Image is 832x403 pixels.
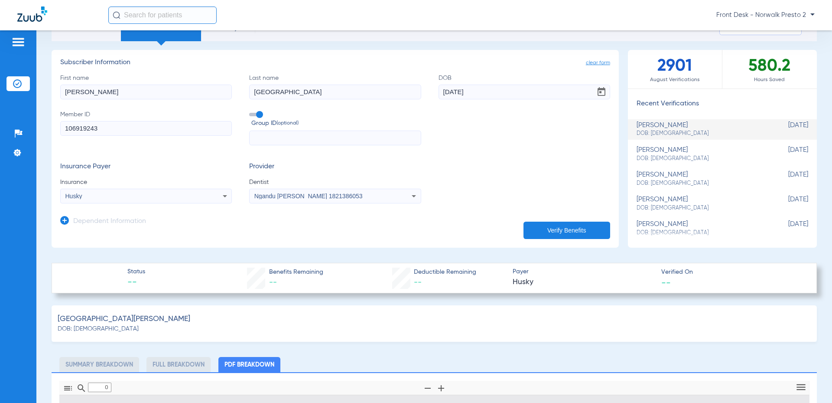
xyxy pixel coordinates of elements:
span: Husky [65,193,82,200]
span: Husky [513,277,654,288]
input: First name [60,85,232,99]
input: DOBOpen calendar [439,85,610,99]
span: DOB: [DEMOGRAPHIC_DATA] [637,155,765,163]
pdf-shy-button: Zoom In [434,388,448,395]
span: [DATE] [765,196,808,212]
div: [PERSON_NAME] [637,196,765,212]
span: -- [127,277,145,289]
span: Benefits Remaining [269,268,323,277]
h3: Recent Verifications [628,100,817,108]
h3: Insurance Payer [60,163,232,171]
span: DOB: [DEMOGRAPHIC_DATA] [58,324,139,334]
iframe: Chat Widget [789,361,832,403]
input: Member ID [60,121,232,136]
span: Deductible Remaining [414,268,476,277]
input: Page [88,383,111,392]
button: Zoom In [434,382,448,395]
h3: Subscriber Information [60,59,610,67]
li: Full Breakdown [146,357,211,372]
span: August Verifications [628,75,722,84]
span: DOB: [DEMOGRAPHIC_DATA] [637,130,765,138]
label: Last name [249,74,421,99]
span: -- [661,278,671,287]
button: Verify Benefits [523,222,610,239]
span: Front Desk - Norwalk Presto 2 [716,11,815,20]
label: First name [60,74,232,99]
span: DOB: [DEMOGRAPHIC_DATA] [637,229,765,237]
input: Last name [249,85,421,99]
div: [PERSON_NAME] [637,121,765,138]
small: (optional) [276,119,299,128]
button: Zoom Out [420,382,435,395]
span: [DATE] [765,146,808,162]
span: clear form [586,59,610,67]
img: Search Icon [113,11,120,19]
span: -- [269,278,277,286]
button: Open calendar [593,83,610,101]
pdf-shy-button: Find in Document [75,388,88,395]
li: Summary Breakdown [59,357,139,372]
span: [DATE] [765,171,808,187]
div: 580.2 [722,50,817,88]
h3: Dependent Information [73,217,146,226]
span: Verified On [661,268,803,277]
div: [PERSON_NAME] [637,171,765,187]
h3: Provider [249,163,421,171]
span: [DATE] [765,220,808,236]
span: -- [414,278,422,286]
span: Ngandu [PERSON_NAME] 1821386053 [254,193,363,200]
pdf-shy-button: Zoom Out [421,388,434,395]
span: DOB: [DEMOGRAPHIC_DATA] [637,204,765,212]
img: hamburger-icon [11,37,25,47]
span: [DATE] [765,121,808,138]
li: PDF Breakdown [218,357,280,372]
div: [PERSON_NAME] [637,220,765,236]
span: Status [127,267,145,276]
span: DOB: [DEMOGRAPHIC_DATA] [637,180,765,187]
span: [GEOGRAPHIC_DATA][PERSON_NAME] [58,314,190,324]
span: Dentist [249,178,421,187]
pdf-shy-button: Toggle Sidebar [61,388,75,395]
span: Group ID [251,119,421,128]
div: [PERSON_NAME] [637,146,765,162]
span: Insurance [60,178,232,187]
span: Hours Saved [722,75,817,84]
label: DOB [439,74,610,99]
label: Member ID [60,110,232,146]
span: Payer [513,267,654,276]
img: Zuub Logo [17,7,47,22]
input: Search for patients [108,7,217,24]
div: 2901 [628,50,722,88]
